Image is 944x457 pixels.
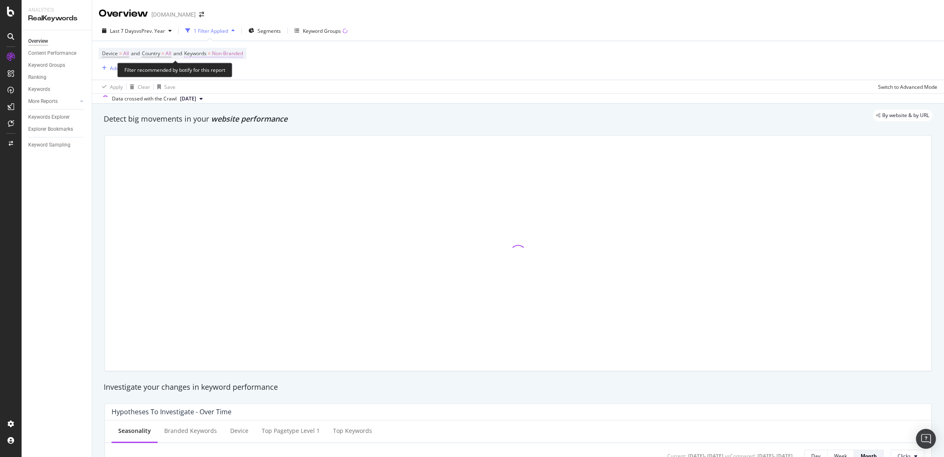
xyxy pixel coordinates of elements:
[245,24,284,37] button: Segments
[164,83,175,90] div: Save
[112,408,231,416] div: Hypotheses to Investigate - Over Time
[142,50,160,57] span: Country
[136,27,165,34] span: vs Prev. Year
[28,125,73,134] div: Explorer Bookmarks
[28,73,46,82] div: Ranking
[28,37,86,46] a: Overview
[28,49,76,58] div: Content Performance
[878,83,937,90] div: Switch to Advanced Mode
[28,125,86,134] a: Explorer Bookmarks
[151,10,196,19] div: [DOMAIN_NAME]
[173,50,182,57] span: and
[882,113,929,118] span: By website & by URL
[131,50,140,57] span: and
[28,61,86,70] a: Keyword Groups
[104,382,932,393] div: Investigate your changes in keyword performance
[333,427,372,435] div: Top Keywords
[28,113,86,122] a: Keywords Explorer
[154,80,175,93] button: Save
[258,27,281,34] span: Segments
[118,427,151,435] div: Seasonality
[194,27,228,34] div: 1 Filter Applied
[99,7,148,21] div: Overview
[99,24,175,37] button: Last 7 DaysvsPrev. Year
[110,27,136,34] span: Last 7 Days
[165,48,171,59] span: All
[28,37,48,46] div: Overview
[138,83,150,90] div: Clear
[303,27,341,34] div: Keyword Groups
[110,83,123,90] div: Apply
[99,63,132,73] button: Add Filter
[291,24,351,37] button: Keyword Groups
[875,80,937,93] button: Switch to Advanced Mode
[184,50,207,57] span: Keywords
[28,113,70,122] div: Keywords Explorer
[99,80,123,93] button: Apply
[177,94,206,104] button: [DATE]
[180,95,196,103] span: 2025 Aug. 11th
[212,48,243,59] span: Non-Branded
[28,73,86,82] a: Ranking
[182,24,238,37] button: 1 Filter Applied
[28,141,71,149] div: Keyword Sampling
[262,427,320,435] div: Top pagetype Level 1
[28,61,65,70] div: Keyword Groups
[28,141,86,149] a: Keyword Sampling
[117,63,232,77] div: Filter recommended by botify for this report
[123,48,129,59] span: All
[28,97,78,106] a: More Reports
[873,110,932,121] div: legacy label
[127,80,150,93] button: Clear
[161,50,164,57] span: =
[28,97,58,106] div: More Reports
[112,95,177,103] div: Data crossed with the Crawl
[28,7,85,14] div: Analytics
[110,65,132,72] div: Add Filter
[102,50,118,57] span: Device
[28,85,50,94] div: Keywords
[119,50,122,57] span: =
[28,14,85,23] div: RealKeywords
[199,12,204,17] div: arrow-right-arrow-left
[916,429,936,449] div: Open Intercom Messenger
[208,50,211,57] span: =
[164,427,217,435] div: Branded Keywords
[28,85,86,94] a: Keywords
[28,49,86,58] a: Content Performance
[230,427,248,435] div: Device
